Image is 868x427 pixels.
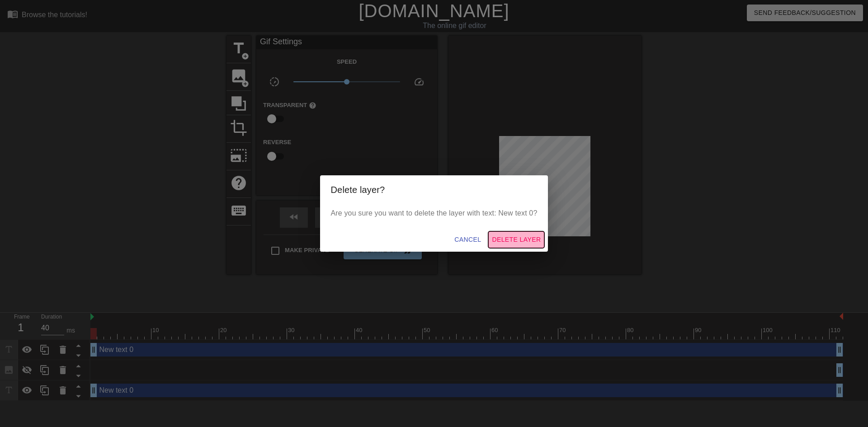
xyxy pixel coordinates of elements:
p: Are you sure you want to delete the layer with text: New text 0? [331,208,538,219]
h2: Delete layer? [331,183,538,197]
span: Cancel [454,234,481,245]
button: Cancel [451,231,485,248]
span: Delete Layer [492,234,541,245]
button: Delete Layer [488,231,544,248]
